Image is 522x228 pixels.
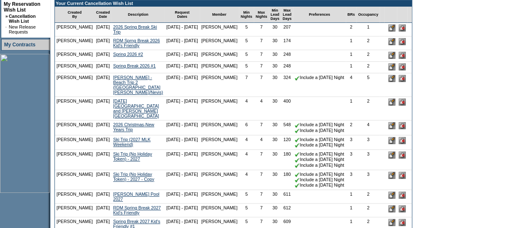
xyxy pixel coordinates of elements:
td: [DATE] [94,150,112,170]
input: Edit this Request [388,52,395,59]
td: 30 [269,120,281,135]
td: 1 [346,204,357,217]
td: Min Lead Days [269,7,281,23]
td: 2 [357,50,380,62]
td: Max Nights [254,7,269,23]
td: · [5,24,8,34]
input: Delete this Request [399,122,406,129]
nobr: [DATE] - [DATE] [166,24,198,29]
td: [DATE] [94,204,112,217]
input: Edit this Request [388,24,395,31]
img: chkSmaller.gif [295,76,300,81]
a: My Reservation Wish List [4,1,40,13]
td: 612 [281,204,293,217]
td: 120 [281,135,293,150]
td: 30 [269,135,281,150]
img: chkSmaller.gif [295,123,300,128]
td: 7 [254,73,269,97]
td: [PERSON_NAME] [55,150,94,170]
input: Edit this Request [388,75,395,82]
td: 3 [357,135,380,150]
td: 7 [254,120,269,135]
img: chkSmaller.gif [295,128,300,133]
td: 4 [346,73,357,97]
td: 5 [239,23,254,36]
td: Preferences [293,7,346,23]
td: 3 [346,150,357,170]
td: [PERSON_NAME] [55,190,94,204]
nobr: Include a [DATE] Night [295,137,344,142]
td: 324 [281,73,293,97]
input: Delete this Request [399,205,406,212]
td: [PERSON_NAME] [200,62,239,73]
nobr: [DATE] - [DATE] [166,137,198,142]
input: Edit this Request [388,137,395,144]
nobr: [DATE] - [DATE] [166,122,198,127]
td: [PERSON_NAME] [55,97,94,120]
td: 207 [281,23,293,36]
nobr: [DATE] - [DATE] [166,151,198,156]
input: Delete this Request [399,75,406,82]
td: 30 [269,190,281,204]
img: chkSmaller.gif [295,152,300,157]
a: Ski Trip (2027 MLK Weekend) [113,137,151,147]
td: 400 [281,97,293,120]
input: Delete this Request [399,63,406,70]
td: 5 [239,204,254,217]
td: Description [111,7,165,23]
td: [DATE] [94,36,112,50]
td: [DATE] [94,23,112,36]
td: 1 [346,36,357,50]
td: 7 [254,50,269,62]
input: Edit this Request [388,205,395,212]
a: Spring 2026 #2 [113,52,143,57]
nobr: Include a [DATE] Night [295,122,344,127]
input: Delete this Request [399,219,406,226]
b: » [5,14,8,19]
nobr: [DATE] - [DATE] [166,75,198,80]
a: RDM Sprng Break 2026 Kid's Friendly [113,38,160,48]
input: Edit this Request [388,63,395,70]
td: [PERSON_NAME] [55,23,94,36]
td: Occupancy [357,7,380,23]
td: 2 [357,97,380,120]
td: 30 [269,62,281,73]
td: [PERSON_NAME] [200,120,239,135]
input: Delete this Request [399,98,406,106]
nobr: [DATE] - [DATE] [166,63,198,68]
input: Delete this Request [399,192,406,199]
td: 548 [281,120,293,135]
img: chkSmaller.gif [295,178,300,182]
a: My Contracts [4,42,35,48]
nobr: [DATE] - [DATE] [166,98,198,103]
td: 5 [357,73,380,97]
td: [PERSON_NAME] [55,73,94,97]
td: 5 [239,36,254,50]
td: 4 [254,135,269,150]
td: 5 [239,62,254,73]
td: 30 [269,73,281,97]
td: 5 [239,50,254,62]
td: 5 [239,190,254,204]
nobr: Include a [DATE] Night [295,163,344,168]
td: [PERSON_NAME] [200,204,239,217]
td: 30 [269,170,281,190]
td: [PERSON_NAME] [200,23,239,36]
nobr: Include a [DATE] Night [295,182,344,187]
td: 1 [346,62,357,73]
td: [PERSON_NAME] [55,120,94,135]
input: Delete this Request [399,38,406,45]
nobr: Include a [DATE] Night [295,177,344,182]
td: [PERSON_NAME] [55,50,94,62]
td: 1 [346,50,357,62]
td: [PERSON_NAME] [200,135,239,150]
td: 2 [357,62,380,73]
nobr: Include a [DATE] Night [295,157,344,162]
td: [PERSON_NAME] [55,62,94,73]
td: 30 [269,36,281,50]
input: Edit this Request [388,98,395,106]
td: 7 [254,190,269,204]
td: 248 [281,50,293,62]
td: 30 [269,97,281,120]
a: 2026 Spring Break Ski Trip [113,24,157,34]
